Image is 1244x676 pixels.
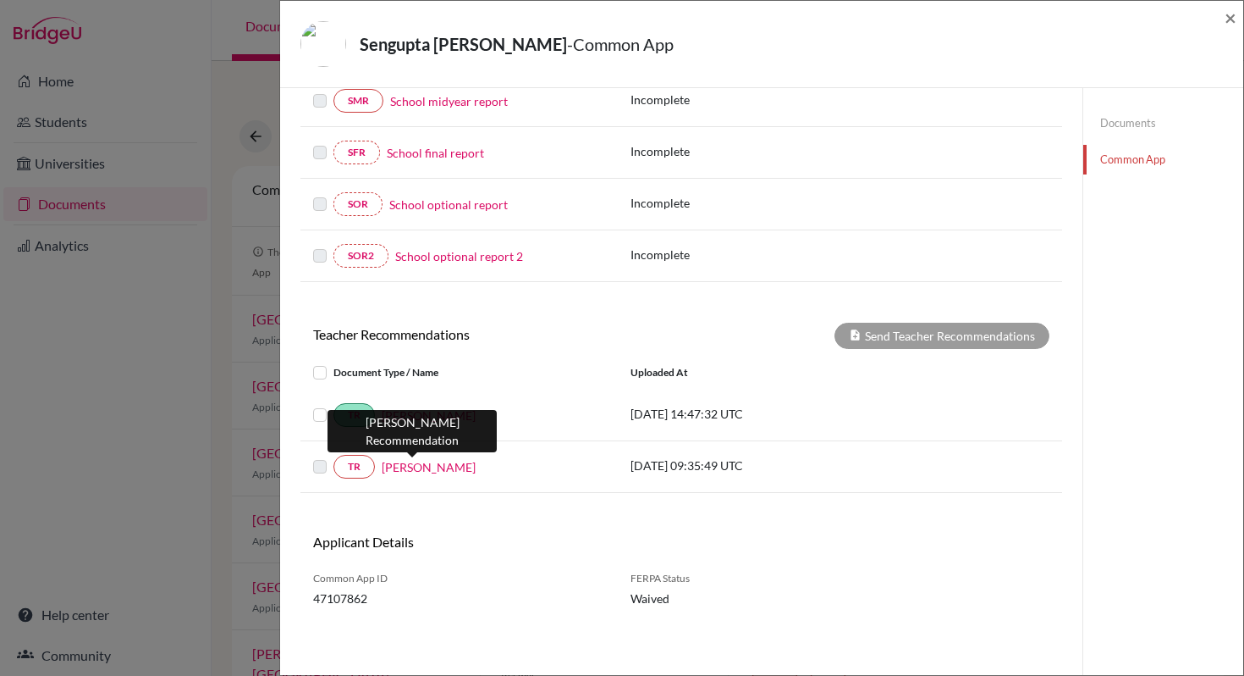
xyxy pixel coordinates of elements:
strong: Sengupta [PERSON_NAME] [360,34,567,54]
a: School midyear report [390,92,508,110]
button: Close [1225,8,1236,28]
p: Incomplete [630,246,805,263]
p: Incomplete [630,142,805,160]
p: Incomplete [630,194,805,212]
a: Documents [1083,108,1243,138]
a: [PERSON_NAME] [382,458,476,476]
a: TR [333,455,375,479]
a: SMR [333,89,383,113]
span: × [1225,5,1236,30]
span: 47107862 [313,590,605,607]
a: SOR [333,192,383,216]
h6: Teacher Recommendations [300,326,681,342]
a: Common App [1083,145,1243,175]
a: School optional report [389,196,508,213]
a: SFR [333,141,380,164]
div: [PERSON_NAME] Recommendation [328,410,497,452]
span: Common App ID [313,571,605,586]
h6: Applicant Details [313,534,669,550]
div: Send Teacher Recommendations [834,323,1049,349]
p: Incomplete [630,91,805,108]
a: TR [333,403,375,427]
a: School optional report 2 [395,247,523,265]
p: [DATE] 09:35:49 UTC [630,457,859,474]
a: School final report [387,144,484,162]
p: [DATE] 14:47:32 UTC [630,405,859,423]
span: FERPA Status [630,571,795,586]
span: - Common App [567,34,674,54]
div: Document Type / Name [300,363,618,383]
a: SOR2 [333,244,388,268]
span: Waived [630,590,795,607]
div: Uploaded at [618,363,872,383]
